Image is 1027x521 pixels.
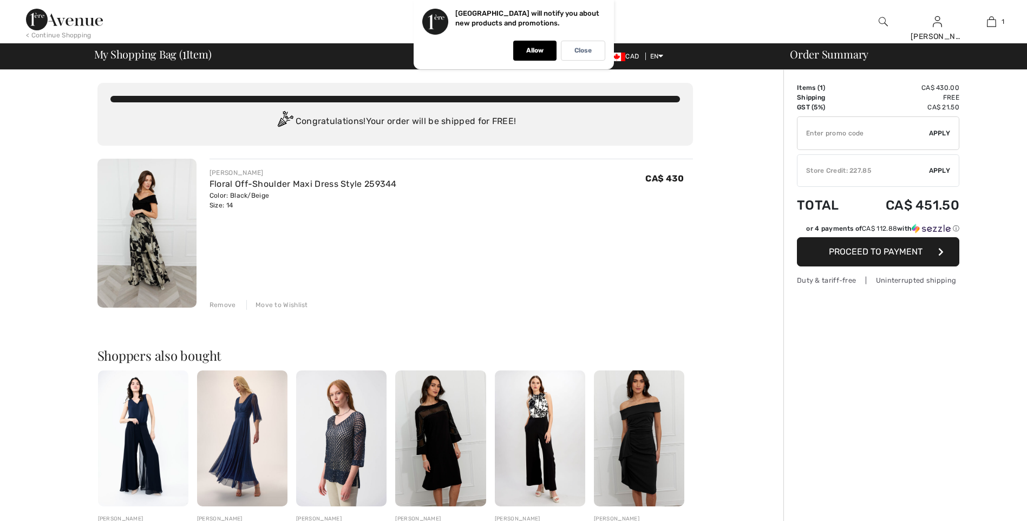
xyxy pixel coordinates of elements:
[210,300,236,310] div: Remove
[110,111,680,133] div: Congratulations! Your order will be shipped for FREE!
[495,370,585,506] img: Abstract High-Neck Jumpsuit Style 248142
[526,47,544,55] p: Allow
[296,370,387,506] img: Embellished V-Neck Pullover Style 241922
[797,224,959,237] div: or 4 payments ofCA$ 112.88withSezzle Click to learn more about Sezzle
[987,15,996,28] img: My Bag
[965,15,1018,28] a: 1
[862,225,897,232] span: CA$ 112.88
[274,111,296,133] img: Congratulation2.svg
[98,370,188,506] img: Wide Leg High Waisted Trousers Style 198256
[797,187,856,224] td: Total
[933,15,942,28] img: My Info
[929,166,951,175] span: Apply
[856,187,959,224] td: CA$ 451.50
[395,370,486,506] img: Formal Knee-Length Dress Style 259744
[856,102,959,112] td: CA$ 21.50
[933,16,942,27] a: Sign In
[608,53,643,60] span: CAD
[797,102,856,112] td: GST (5%)
[929,128,951,138] span: Apply
[797,275,959,285] div: Duty & tariff-free | Uninterrupted shipping
[797,166,929,175] div: Store Credit: 227.85
[806,224,959,233] div: or 4 payments of with
[26,30,91,40] div: < Continue Shopping
[94,49,212,60] span: My Shopping Bag ( Item)
[650,53,664,60] span: EN
[797,83,856,93] td: Items ( )
[797,237,959,266] button: Proceed to Payment
[912,224,951,233] img: Sezzle
[574,47,592,55] p: Close
[856,93,959,102] td: Free
[97,159,197,308] img: Floral Off-Shoulder Maxi Dress Style 259344
[797,93,856,102] td: Shipping
[594,370,684,506] img: Knee-Length Bodycon Dress Style 259101
[797,117,929,149] input: Promo code
[97,349,693,362] h2: Shoppers also bought
[210,168,397,178] div: [PERSON_NAME]
[210,191,397,210] div: Color: Black/Beige Size: 14
[879,15,888,28] img: search the website
[455,9,599,27] p: [GEOGRAPHIC_DATA] will notify you about new products and promotions.
[26,9,103,30] img: 1ère Avenue
[856,83,959,93] td: CA$ 430.00
[820,84,823,92] span: 1
[197,370,287,506] img: Elegant Maxi A-Line Dress Style 254723
[777,49,1021,60] div: Order Summary
[911,31,964,42] div: [PERSON_NAME]
[829,246,923,257] span: Proceed to Payment
[645,173,684,184] span: CA$ 430
[182,46,186,60] span: 1
[608,53,625,61] img: Canadian Dollar
[246,300,308,310] div: Move to Wishlist
[210,179,397,189] a: Floral Off-Shoulder Maxi Dress Style 259344
[1002,17,1004,27] span: 1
